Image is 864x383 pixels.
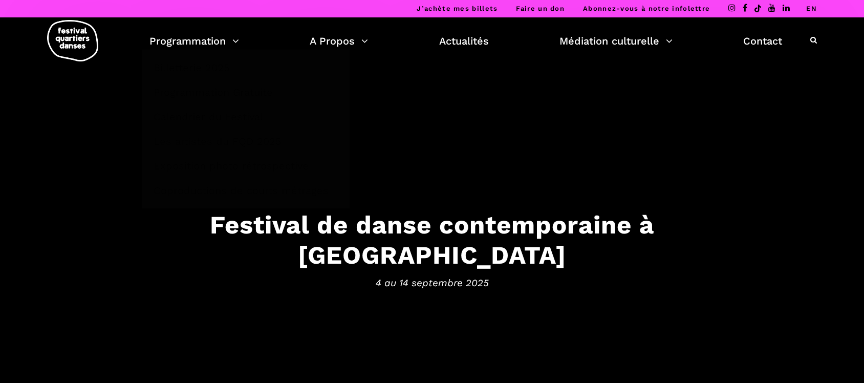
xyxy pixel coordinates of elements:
[147,80,344,104] a: Programmation Gratuite
[47,20,98,61] img: logo-fqd-med
[417,5,498,12] a: J’achète mes billets
[115,275,749,290] span: 4 au 14 septembre 2025
[147,154,344,178] a: Exposition photo rétrospective
[583,5,710,12] a: Abonnez-vous à notre infolettre
[310,32,368,50] a: A Propos
[806,5,817,12] a: EN
[147,130,344,153] a: Les artistes du FQD 2025
[147,56,344,79] a: Billetterie 2025
[516,5,565,12] a: Faire un don
[147,105,344,129] a: Calendrier du Festival
[115,210,749,270] h3: Festival de danse contemporaine à [GEOGRAPHIC_DATA]
[147,179,344,202] a: Coproductions de courts métrages
[743,32,782,50] a: Contact
[149,32,239,50] a: Programmation
[559,32,673,50] a: Médiation culturelle
[439,32,489,50] a: Actualités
